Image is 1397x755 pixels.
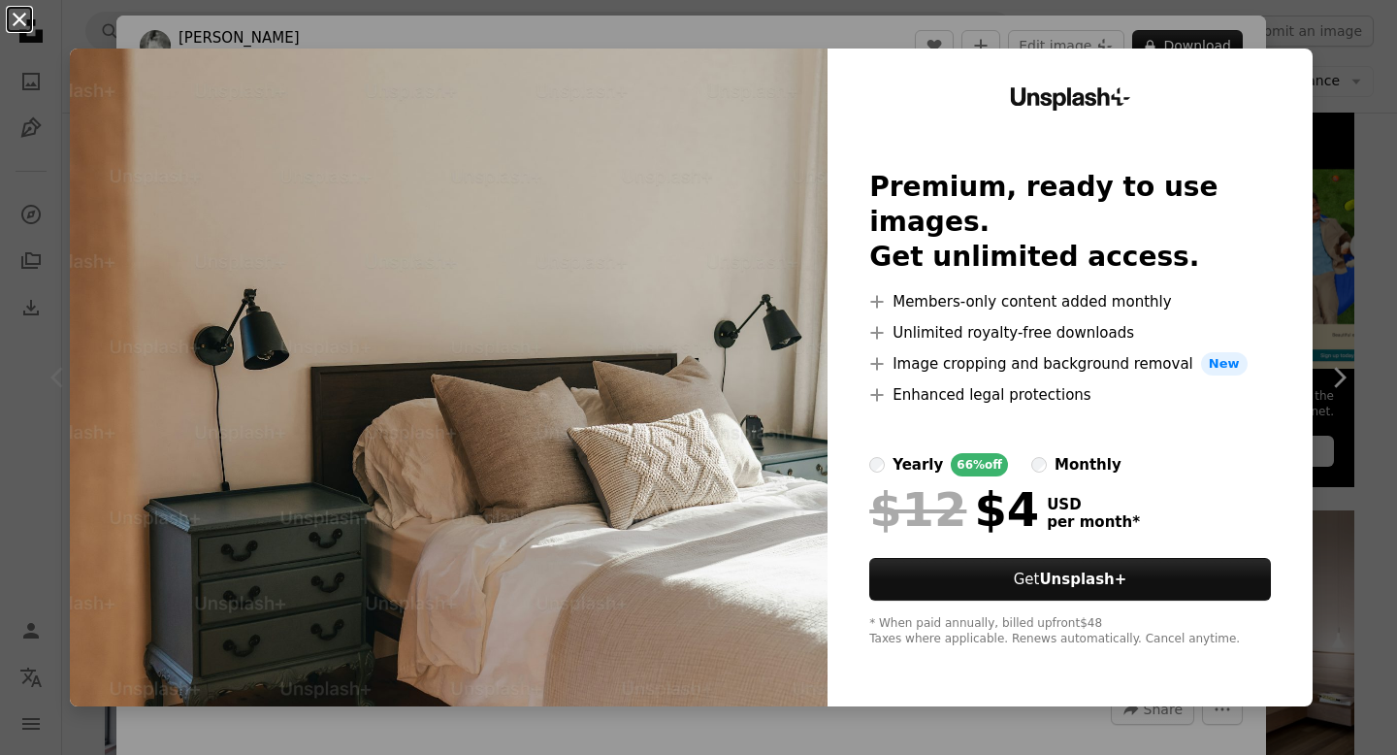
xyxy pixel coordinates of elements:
[1031,457,1047,473] input: monthly
[869,484,966,535] span: $12
[869,558,1271,601] button: GetUnsplash+
[893,453,943,476] div: yearly
[1047,496,1140,513] span: USD
[1039,571,1126,588] strong: Unsplash+
[869,616,1271,647] div: * When paid annually, billed upfront $48 Taxes where applicable. Renews automatically. Cancel any...
[869,170,1271,275] h2: Premium, ready to use images. Get unlimited access.
[869,383,1271,407] li: Enhanced legal protections
[869,290,1271,313] li: Members-only content added monthly
[1201,352,1248,376] span: New
[869,321,1271,345] li: Unlimited royalty-free downloads
[951,453,1008,476] div: 66% off
[1055,453,1121,476] div: monthly
[869,352,1271,376] li: Image cropping and background removal
[1047,513,1140,531] span: per month *
[869,484,1039,535] div: $4
[869,457,885,473] input: yearly66%off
